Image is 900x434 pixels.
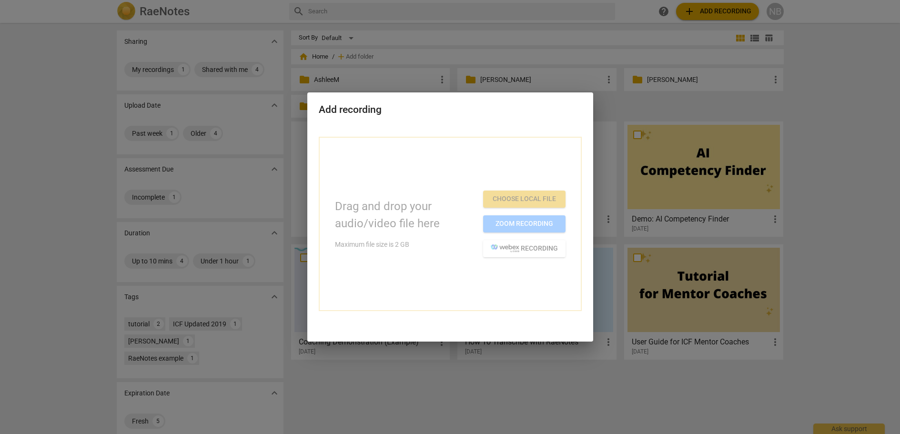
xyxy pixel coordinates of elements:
span: recording [491,244,558,253]
button: Choose local file [483,191,566,208]
span: Choose local file [491,194,558,204]
span: Zoom recording [491,219,558,229]
button: Zoom recording [483,215,566,232]
p: Maximum file size is 2 GB [335,240,475,250]
button: recording [483,240,566,257]
p: Drag and drop your audio/video file here [335,198,475,232]
h2: Add recording [319,104,582,116]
